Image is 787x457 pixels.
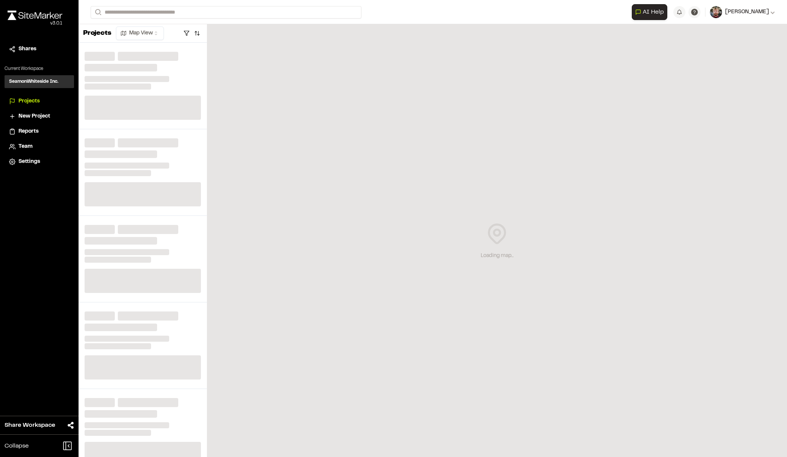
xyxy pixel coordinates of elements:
[5,442,29,451] span: Collapse
[9,143,69,151] a: Team
[19,158,40,166] span: Settings
[632,4,670,20] div: Open AI Assistant
[9,158,69,166] a: Settings
[481,252,514,260] div: Loading map...
[710,6,775,18] button: [PERSON_NAME]
[8,20,62,27] div: Oh geez...please don't...
[19,112,50,121] span: New Project
[91,6,104,19] button: Search
[19,97,40,105] span: Projects
[9,112,69,121] a: New Project
[9,45,69,53] a: Shares
[9,97,69,105] a: Projects
[83,28,111,39] p: Projects
[643,8,664,17] span: AI Help
[19,45,36,53] span: Shares
[725,8,769,16] span: [PERSON_NAME]
[710,6,722,18] img: User
[19,143,32,151] span: Team
[5,421,55,430] span: Share Workspace
[632,4,667,20] button: Open AI Assistant
[9,127,69,136] a: Reports
[19,127,39,136] span: Reports
[8,11,62,20] img: rebrand.png
[5,65,74,72] p: Current Workspace
[9,78,59,85] h3: SeamonWhiteside Inc.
